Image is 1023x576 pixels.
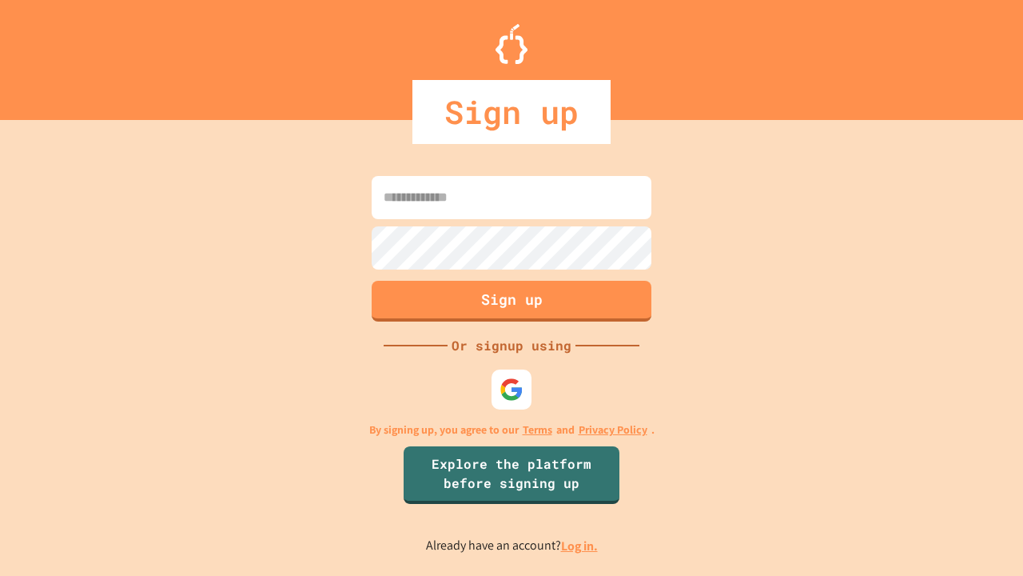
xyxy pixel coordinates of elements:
[496,24,527,64] img: Logo.svg
[523,422,552,438] a: Terms
[426,536,598,556] p: Already have an account?
[372,281,651,322] button: Sign up
[448,336,575,355] div: Or signup using
[956,512,1007,560] iframe: chat widget
[561,538,598,554] a: Log in.
[500,378,523,402] img: google-icon.svg
[404,446,619,504] a: Explore the platform before signing up
[579,422,647,438] a: Privacy Policy
[369,422,655,438] p: By signing up, you agree to our and .
[890,442,1007,510] iframe: chat widget
[412,80,611,144] div: Sign up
